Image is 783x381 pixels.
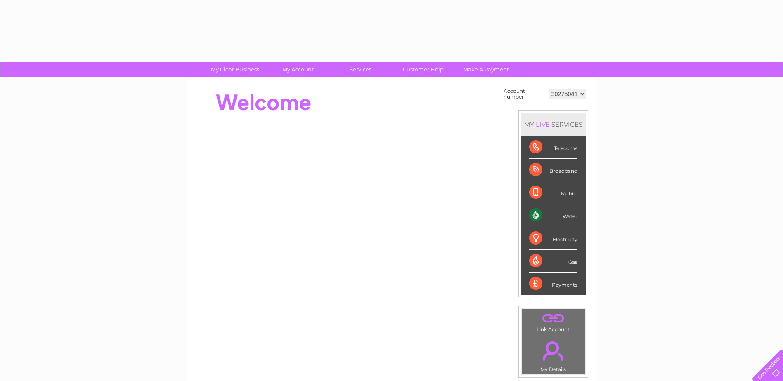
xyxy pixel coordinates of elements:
a: My Clear Business [201,62,269,77]
a: Make A Payment [452,62,520,77]
td: Link Account [521,308,585,334]
a: Services [326,62,395,77]
div: Gas [529,250,577,273]
div: Payments [529,273,577,295]
div: Electricity [529,227,577,250]
div: Telecoms [529,136,577,159]
a: My Account [264,62,332,77]
td: Account number [501,86,546,102]
a: . [524,336,583,365]
div: Water [529,204,577,227]
div: MY SERVICES [521,113,586,136]
td: My Details [521,334,585,375]
div: Mobile [529,181,577,204]
a: Customer Help [389,62,457,77]
div: Broadband [529,159,577,181]
a: . [524,311,583,325]
div: LIVE [534,120,551,128]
